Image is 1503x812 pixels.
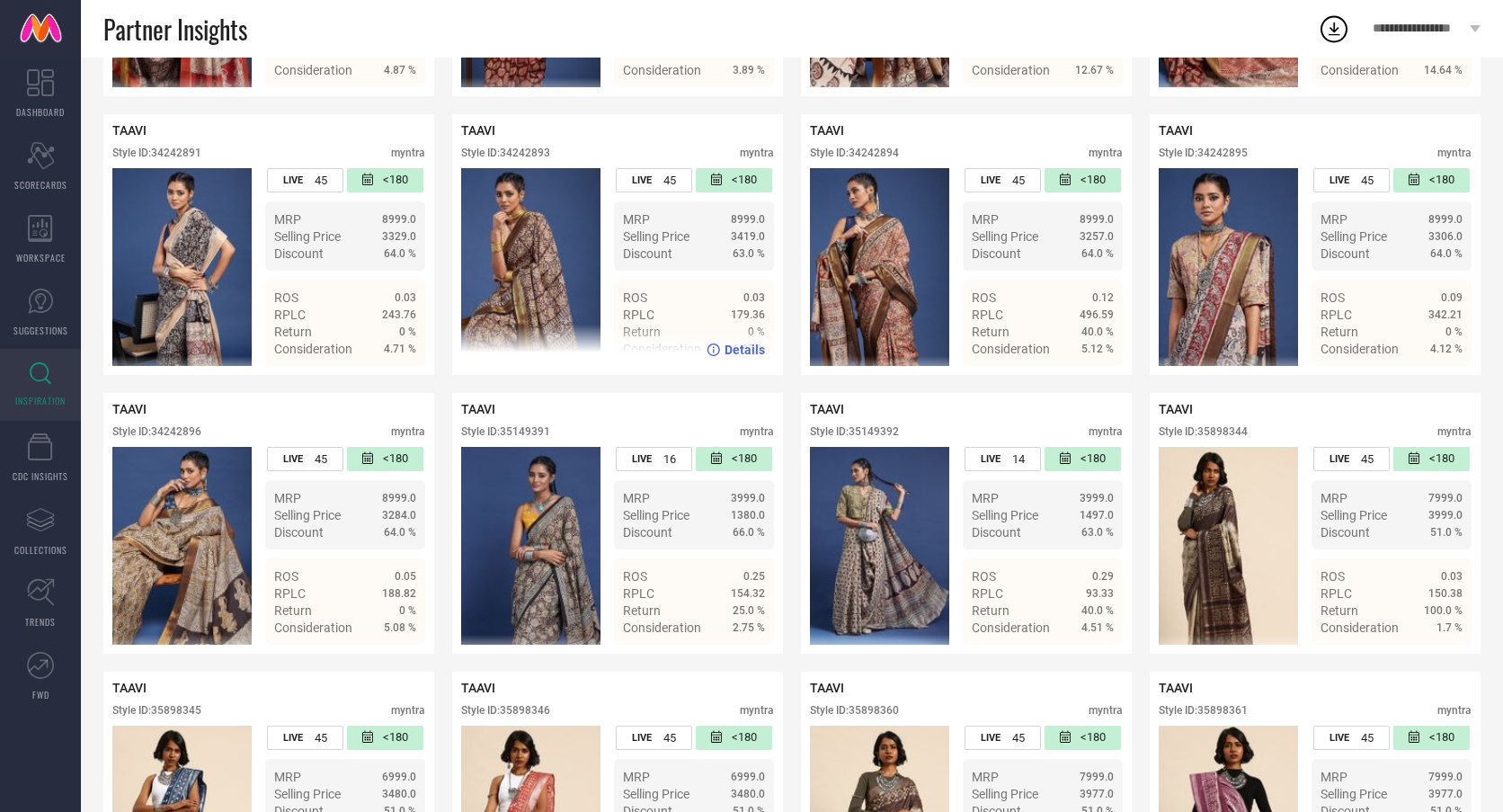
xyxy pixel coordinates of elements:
[1441,570,1463,583] span: 0.03
[1429,451,1454,467] span: <180
[972,342,1050,356] span: Consideration
[376,653,416,667] span: Details
[616,726,692,750] div: Number of days the style has been live on the platform
[623,620,701,635] span: Consideration
[616,168,692,192] div: Number of days the style has been live on the platform
[623,787,689,801] span: Selling Price
[112,168,252,366] img: Style preview image
[1081,621,1114,634] span: 4.51 %
[810,402,844,416] span: TAAVI
[1081,173,1106,188] span: <180
[810,425,899,438] div: Style ID: 35149392
[731,788,765,800] span: 3480.0
[382,308,416,321] span: 243.76
[1081,604,1114,617] span: 40.0 %
[1393,168,1470,192] div: Number of days since the style was first listed on the platform
[1424,64,1463,76] span: 14.64 %
[1422,374,1463,388] span: Details
[1055,653,1114,667] a: Details
[382,788,416,800] span: 3480.0
[1089,425,1123,438] div: myntra
[1321,229,1387,244] span: Selling Price
[965,726,1041,750] div: Number of days the style has been live on the platform
[112,402,147,416] span: TAAVI
[1330,174,1349,186] span: LIVE
[810,681,844,695] span: TAAVI
[1313,447,1390,471] div: Number of days the style has been live on the platform
[383,730,408,745] span: <180
[1321,770,1347,784] span: MRP
[1012,731,1025,745] span: 45
[274,308,306,322] span: RPLC
[267,447,343,471] div: Number of days the style has been live on the platform
[376,374,416,388] span: Details
[382,230,416,243] span: 3329.0
[274,586,306,601] span: RPLC
[1321,63,1399,77] span: Consideration
[384,64,416,76] span: 4.87 %
[707,343,765,357] a: Details
[16,105,65,119] span: DASHBOARD
[461,447,600,645] div: Click to view image
[632,732,652,744] span: LIVE
[1428,213,1463,226] span: 8999.0
[1321,290,1345,305] span: ROS
[1080,308,1114,321] span: 496.59
[740,147,774,159] div: myntra
[1330,732,1349,744] span: LIVE
[733,604,765,617] span: 25.0 %
[384,343,416,355] span: 4.71 %
[112,425,201,438] div: Style ID: 34242896
[274,229,341,244] span: Selling Price
[382,587,416,600] span: 188.82
[347,726,423,750] div: Number of days since the style was first listed on the platform
[1159,168,1298,366] img: Style preview image
[972,770,999,784] span: MRP
[1321,325,1358,339] span: Return
[965,168,1041,192] div: Number of days the style has been live on the platform
[972,525,1021,540] span: Discount
[383,451,408,467] span: <180
[1159,447,1298,645] div: Click to view image
[972,586,1003,601] span: RPLC
[731,492,765,504] span: 3999.0
[395,570,416,583] span: 0.05
[274,508,341,522] span: Selling Price
[981,732,1001,744] span: LIVE
[1081,326,1114,338] span: 40.0 %
[461,147,550,159] div: Style ID: 34242893
[1361,174,1374,187] span: 45
[112,681,147,695] span: TAAVI
[972,787,1038,801] span: Selling Price
[1404,95,1463,110] a: Details
[1430,526,1463,539] span: 51.0 %
[376,95,416,110] span: Details
[972,325,1009,339] span: Return
[1437,425,1472,438] div: myntra
[315,731,327,745] span: 45
[1045,447,1121,471] div: Number of days since the style was first listed on the platform
[1321,586,1352,601] span: RPLC
[395,291,416,304] span: 0.03
[315,174,327,187] span: 45
[972,63,1050,77] span: Consideration
[731,509,765,522] span: 1380.0
[347,168,423,192] div: Number of days since the style was first listed on the platform
[112,704,201,717] div: Style ID: 35898345
[1073,653,1114,667] span: Details
[391,425,425,438] div: myntra
[1089,147,1123,159] div: myntra
[733,64,765,76] span: 3.89 %
[972,308,1003,322] span: RPLC
[623,586,654,601] span: RPLC
[616,447,692,471] div: Number of days the style has been live on the platform
[663,452,676,466] span: 16
[1428,788,1463,800] span: 3977.0
[391,147,425,159] div: myntra
[1445,326,1463,338] span: 0 %
[1055,374,1114,388] a: Details
[1428,230,1463,243] span: 3306.0
[13,469,68,483] span: CDC INSIGHTS
[1159,168,1298,366] div: Click to view image
[399,604,416,617] span: 0 %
